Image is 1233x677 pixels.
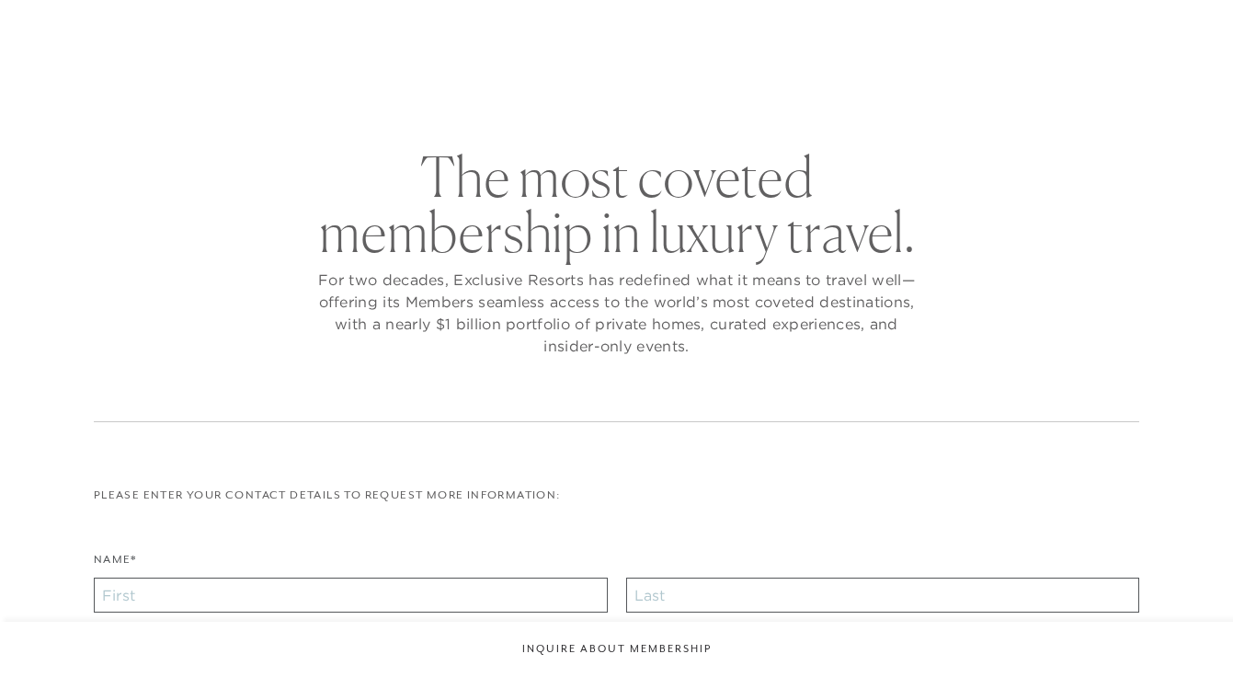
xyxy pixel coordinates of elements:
[626,578,1140,613] input: Last
[314,149,920,259] h2: The most coveted membership in luxury travel.
[314,269,920,357] p: For two decades, Exclusive Resorts has redefined what it means to travel well—offering its Member...
[1158,22,1182,35] button: Open navigation
[94,578,608,613] input: First
[94,487,1139,504] p: Please enter your contact details to request more information:
[94,551,137,578] label: Name*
